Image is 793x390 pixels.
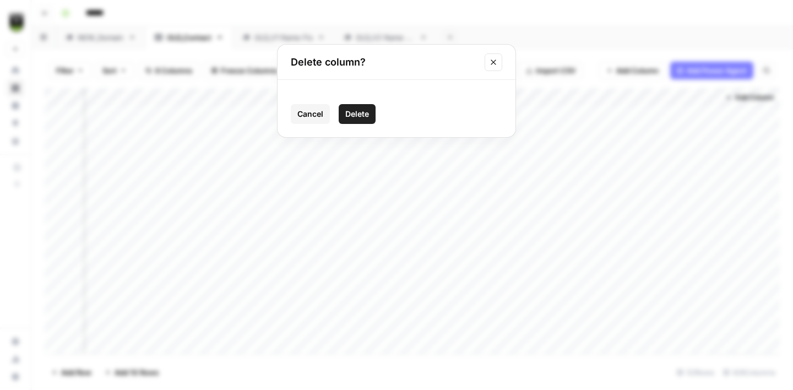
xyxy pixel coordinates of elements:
[339,104,376,124] button: Delete
[291,104,330,124] button: Cancel
[291,55,478,70] h2: Delete column?
[485,53,502,71] button: Close modal
[345,109,369,120] span: Delete
[297,109,323,120] span: Cancel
